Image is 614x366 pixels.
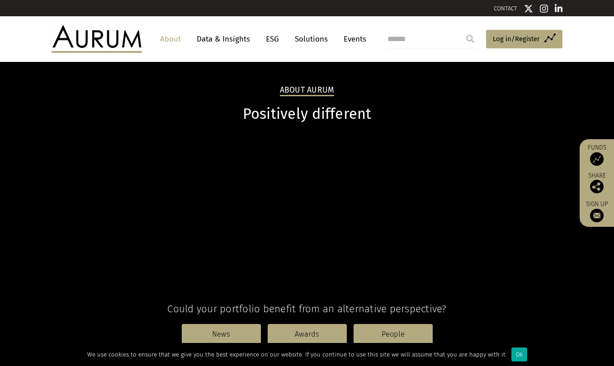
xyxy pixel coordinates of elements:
[261,31,283,47] a: ESG
[280,85,335,96] h2: About Aurum
[511,347,527,361] div: Ok
[494,5,517,12] a: CONTACT
[192,31,255,47] a: Data & Insights
[493,33,540,44] span: Log in/Register
[339,31,366,47] a: Events
[584,144,609,166] a: Funds
[584,173,609,193] div: Share
[156,31,185,47] a: About
[52,303,562,315] h4: Could your portfolio benefit from an alternative perspective?
[461,30,479,48] input: Submit
[290,31,332,47] a: Solutions
[590,180,604,193] img: Share this post
[268,324,347,345] a: Awards
[182,324,261,345] a: News
[555,4,563,13] img: Linkedin icon
[590,209,604,222] img: Sign up to our newsletter
[486,30,562,49] a: Log in/Register
[540,4,548,13] img: Instagram icon
[354,324,433,345] a: People
[52,25,142,52] img: Aurum
[52,105,562,123] h1: Positively different
[584,200,609,222] a: Sign up
[524,4,533,13] img: Twitter icon
[590,152,604,166] img: Access Funds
